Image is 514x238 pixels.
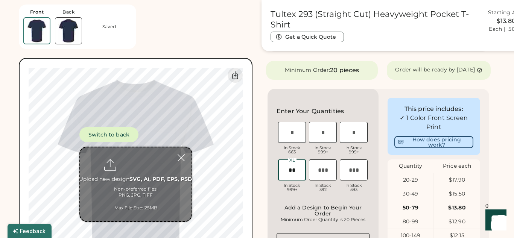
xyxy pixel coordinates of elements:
div: Quantity [388,162,434,170]
div: 20-29 [388,176,434,184]
div: [DATE] [457,66,475,74]
div: $17.90 [434,176,480,184]
div: In Stock 999+ [309,146,337,154]
button: Get a Quick Quote [271,32,344,42]
div: ✓ 1 Color Front Screen Print [394,114,474,132]
div: $12.90 [434,218,480,226]
div: In Stock 593 [340,183,368,192]
iframe: Front Chat [478,204,511,236]
div: Order will be ready by [395,66,455,74]
div: In Stock 999+ [278,183,306,192]
div: Saved [102,24,116,30]
div: Minimum Order: [285,67,330,74]
div: $15.50 [434,190,480,198]
strong: SVG, Ai, PDF, EPS, PSD [129,176,192,182]
div: This price includes: [394,105,474,114]
div: 20 pieces [330,66,359,75]
img: Tultex 293 Navy Back Thumbnail [55,18,82,44]
h1: Tultex 293 (Straight Cut) Heavyweight Pocket T-Shirt [271,9,469,30]
div: $13.80 [434,204,480,212]
div: In Stock 392 [309,183,337,192]
div: 80-99 [388,218,434,226]
div: XL [288,158,297,162]
div: Add a Design to Begin Your Order [279,205,367,217]
div: In Stock 663 [278,146,306,154]
div: 50-79 [388,204,434,212]
div: Download Front Mockup [228,68,243,83]
img: Tultex 293 Navy Front Thumbnail [24,18,50,44]
button: How does pricing work? [394,136,474,148]
h2: Enter Your Quantities [277,107,344,116]
div: Upload new design [79,176,192,183]
button: Switch to back [79,127,138,142]
div: Price each [434,162,480,170]
div: Minimum Order Quantity is 20 Pieces [279,217,367,223]
div: Back [62,9,75,15]
div: Front [30,9,44,15]
div: 30-49 [388,190,434,198]
div: In Stock 999+ [340,146,368,154]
